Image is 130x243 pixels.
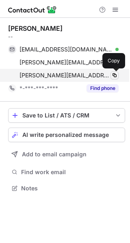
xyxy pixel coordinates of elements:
[22,132,109,138] span: AI write personalized message
[19,46,113,53] span: [EMAIL_ADDRESS][DOMAIN_NAME]
[8,24,63,32] div: [PERSON_NAME]
[8,166,125,178] button: Find work email
[22,112,111,119] div: Save to List / ATS / CRM
[8,33,125,40] div: --
[8,147,125,162] button: Add to email campaign
[21,185,122,192] span: Notes
[8,183,125,194] button: Notes
[8,108,125,123] button: save-profile-one-click
[87,84,119,92] button: Reveal Button
[21,168,122,176] span: Find work email
[19,59,113,66] span: [PERSON_NAME][EMAIL_ADDRESS][PERSON_NAME][DOMAIN_NAME]
[8,128,125,142] button: AI write personalized message
[8,5,57,15] img: ContactOut v5.3.10
[22,151,87,158] span: Add to email campaign
[19,72,110,79] span: [PERSON_NAME][EMAIL_ADDRESS][DOMAIN_NAME]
